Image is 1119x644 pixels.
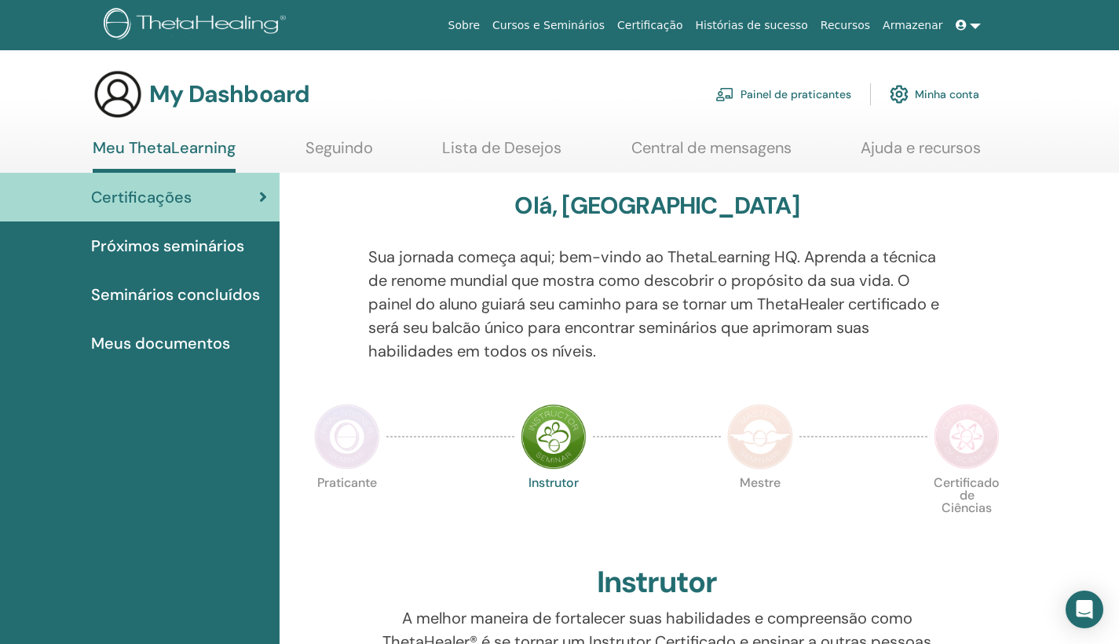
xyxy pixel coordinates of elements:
a: Minha conta [890,77,979,112]
img: Practitioner [314,404,380,470]
p: Sua jornada começa aqui; bem-vindo ao ThetaLearning HQ. Aprenda a técnica de renome mundial que m... [368,245,946,363]
a: Meu ThetaLearning [93,138,236,173]
a: Sobre [442,11,486,40]
a: Central de mensagens [631,138,792,169]
div: Open Intercom Messenger [1066,591,1103,628]
span: Certificações [91,185,192,209]
h3: Olá, [GEOGRAPHIC_DATA] [514,192,799,220]
a: Painel de praticantes [715,77,851,112]
img: chalkboard-teacher.svg [715,87,734,101]
span: Seminários concluídos [91,283,260,306]
a: Cursos e Seminários [486,11,611,40]
a: Certificação [611,11,689,40]
span: Meus documentos [91,331,230,355]
img: Certificate of Science [934,404,1000,470]
img: logo.png [104,8,291,43]
img: Instructor [521,404,587,470]
a: Seguindo [305,138,373,169]
img: Master [727,404,793,470]
h2: Instrutor [597,565,717,601]
a: Lista de Desejos [442,138,561,169]
img: generic-user-icon.jpg [93,69,143,119]
span: Próximos seminários [91,234,244,258]
p: Instrutor [521,477,587,543]
a: Recursos [814,11,876,40]
a: Armazenar [876,11,949,40]
h3: My Dashboard [149,80,309,108]
p: Certificado de Ciências [934,477,1000,543]
p: Mestre [727,477,793,543]
img: cog.svg [890,81,909,108]
p: Praticante [314,477,380,543]
a: Histórias de sucesso [689,11,814,40]
a: Ajuda e recursos [861,138,981,169]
